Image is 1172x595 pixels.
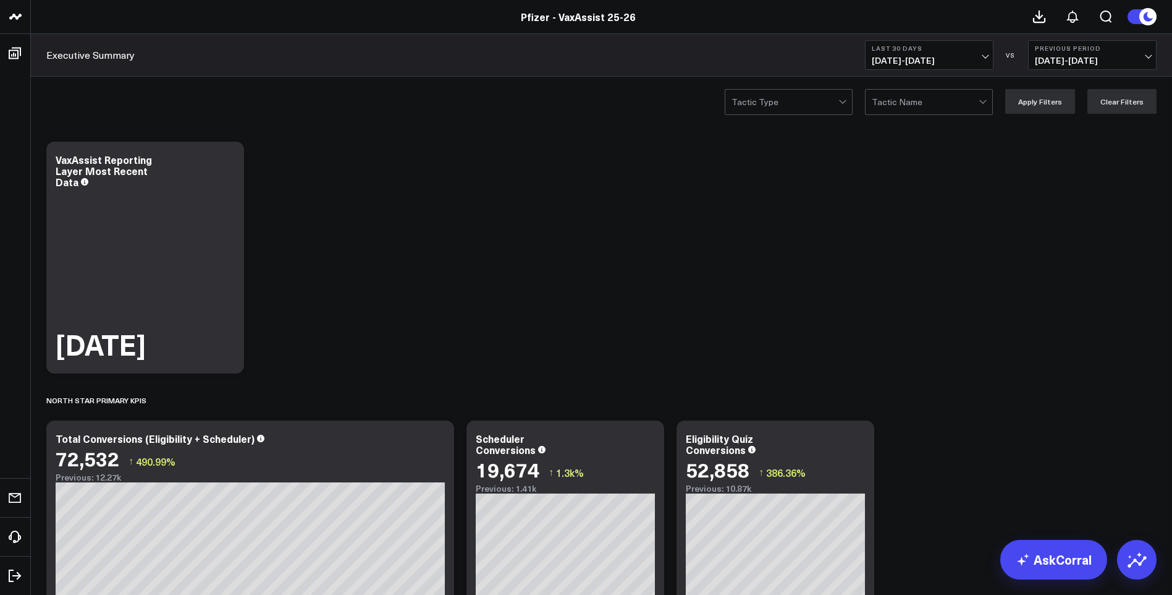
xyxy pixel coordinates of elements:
button: Last 30 Days[DATE]-[DATE] [865,40,993,70]
div: VS [1000,51,1022,59]
div: Previous: 1.41k [476,484,655,494]
button: Apply Filters [1005,89,1075,114]
button: Previous Period[DATE]-[DATE] [1028,40,1157,70]
span: 386.36% [766,466,806,479]
a: Executive Summary [46,48,135,62]
a: AskCorral [1000,540,1107,580]
div: Eligibility Quiz Conversions [686,432,753,456]
div: 52,858 [686,458,749,481]
div: 72,532 [56,447,119,469]
div: Total Conversions (Eligibility + Scheduler) [56,432,255,445]
span: 490.99% [136,455,175,468]
div: Scheduler Conversions [476,432,536,456]
div: North Star Primary KPIs [46,386,146,414]
div: Previous: 12.27k [56,473,445,482]
span: ↑ [129,453,133,469]
b: Previous Period [1035,45,1150,52]
span: [DATE] - [DATE] [872,56,987,66]
a: Pfizer - VaxAssist 25-26 [521,10,636,24]
div: [DATE] [56,330,146,358]
b: Last 30 Days [872,45,987,52]
span: 1.3k% [556,466,584,479]
div: Previous: 10.87k [686,484,865,494]
div: VaxAssist Reporting Layer Most Recent Data [56,153,152,189]
span: ↑ [549,464,554,481]
button: Clear Filters [1087,89,1157,114]
span: ↑ [759,464,764,481]
div: 19,674 [476,458,539,481]
span: [DATE] - [DATE] [1035,56,1150,66]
